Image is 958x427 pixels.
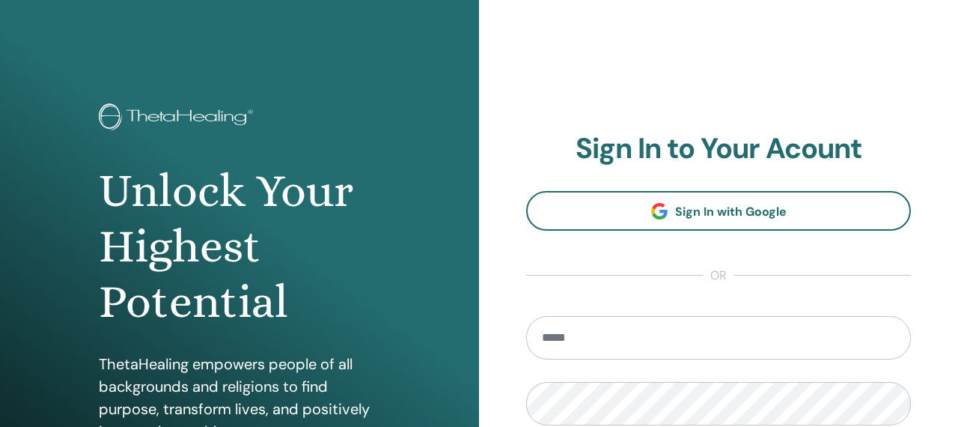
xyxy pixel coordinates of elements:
[526,191,911,231] a: Sign In with Google
[526,132,911,166] h2: Sign In to Your Acount
[675,204,787,219] span: Sign In with Google
[703,267,734,285] span: or
[99,163,381,330] h1: Unlock Your Highest Potential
